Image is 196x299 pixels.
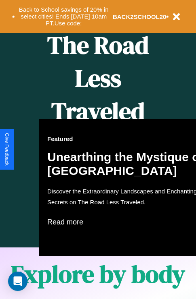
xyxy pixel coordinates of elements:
b: BACK2SCHOOL20 [113,13,166,20]
h1: The Road Less Traveled [39,29,157,128]
div: Give Feedback [4,133,10,166]
h1: Explore by body [11,257,185,291]
div: Open Intercom Messenger [8,272,27,291]
button: Back to School savings of 20% in select cities! Ends [DATE] 10am PT.Use code: [15,4,113,29]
